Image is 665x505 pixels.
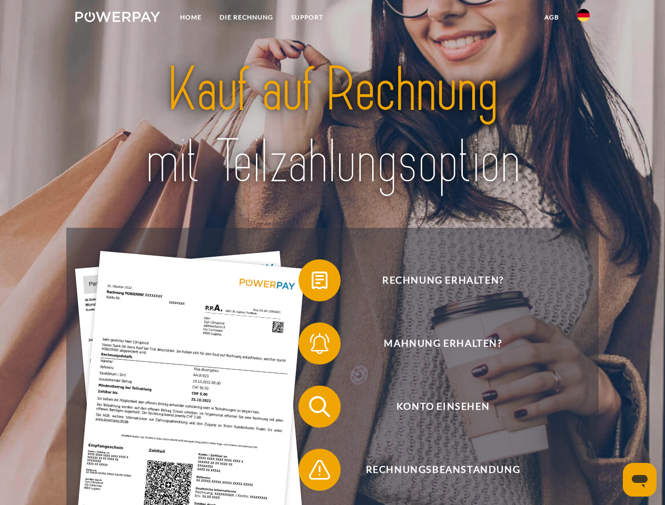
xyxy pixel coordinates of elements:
a: agb [535,8,568,27]
button: Rechnungsbeanstandung [299,449,572,491]
iframe: Schaltfläche zum Öffnen des Messaging-Fensters [623,463,657,497]
span: Rechnungsbeanstandung [314,449,572,491]
img: logo-powerpay-white.svg [75,12,160,22]
img: title-powerpay_de.svg [101,50,564,201]
span: Rechnung erhalten? [314,259,572,301]
img: qb_search.svg [306,393,333,420]
button: Rechnung erhalten? [299,259,572,301]
button: Konto einsehen [299,386,572,428]
img: qb_bell.svg [306,330,333,357]
a: DIE RECHNUNG [211,8,282,27]
img: qb_warning.svg [306,457,333,483]
button: Mahnung erhalten? [299,322,572,365]
span: Mahnung erhalten? [314,322,572,365]
a: SUPPORT [282,8,332,27]
span: Konto einsehen [314,386,572,428]
img: qb_bill.svg [306,267,333,294]
a: Home [171,8,211,27]
img: de [577,9,590,22]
